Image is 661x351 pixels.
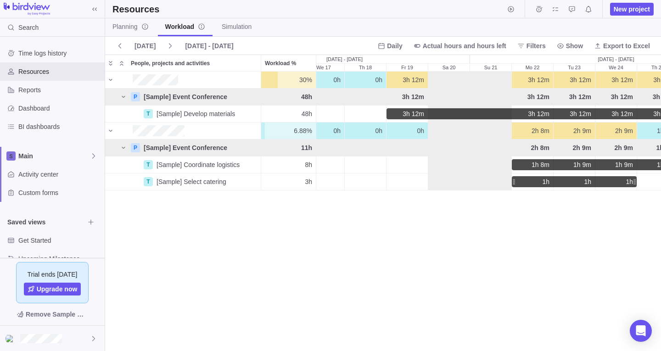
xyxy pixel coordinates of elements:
span: Saved views [7,217,84,227]
span: Browse views [84,216,97,228]
span: Remove Sample Data [7,307,97,322]
a: Planninginfo-description [105,18,156,36]
div: Th 18 [345,64,386,71]
span: Reports [18,85,101,95]
span: Get Started [18,236,101,245]
span: Export to Excel [590,39,654,52]
span: Simulation [222,22,252,31]
span: Search [18,23,39,32]
img: logo [4,3,50,16]
div: Open Intercom Messenger [630,320,652,342]
span: Activity center [18,170,101,179]
div: Mo 22 [512,64,553,71]
span: Daily [374,39,406,52]
span: My assignments [549,3,562,16]
div: Tu 23 [554,64,595,71]
span: [DATE] [134,41,156,50]
span: Show [553,39,587,52]
span: New project [610,3,654,16]
div: People, projects and activities [127,55,261,71]
a: Approval requests [566,7,578,14]
span: Start timer [504,3,517,16]
span: [DATE] [131,39,159,52]
span: Workload [165,22,206,31]
a: Notifications [582,7,595,14]
a: My assignments [549,7,562,14]
span: Export to Excel [603,41,650,50]
div: We 24 [595,64,637,71]
span: Custom forms [18,188,101,197]
div: We 17 [303,64,344,71]
span: [DATE] - [DATE] [181,39,237,52]
svg: info-description [198,23,205,30]
a: Simulation [214,18,259,36]
span: Filters [527,41,546,50]
span: People, projects and activities [131,59,210,68]
span: Notifications [582,3,595,16]
svg: info-description [141,23,149,30]
div: Sa 20 [428,64,470,71]
span: Actual hours and hours left [423,41,506,50]
span: Show [566,41,583,50]
h2: Resources [112,3,159,16]
span: New project [614,5,650,14]
a: Workloadinfo-description [158,18,213,36]
span: Approval requests [566,3,578,16]
span: Expand [105,57,116,70]
span: BI dashboards [18,122,101,131]
a: Upgrade now [24,283,81,295]
img: Show [6,335,17,342]
span: Upcoming Milestones [18,254,101,263]
span: Planning [112,22,149,31]
span: Collapse [116,57,127,70]
span: Main [18,151,90,161]
span: Filters [514,39,549,52]
a: Time logs [532,7,545,14]
span: Actual hours and hours left [410,39,510,52]
div: grid [105,72,661,351]
div: Heather Carter [6,333,17,344]
div: Su 21 [470,64,511,71]
span: Time logs [532,3,545,16]
div: [DATE] - [DATE] [219,55,470,63]
div: Workload % [261,55,316,71]
span: Resources [18,67,101,76]
span: Workload % [265,59,296,68]
span: Remove Sample Data [26,309,88,320]
span: Daily [387,41,402,50]
span: Upgrade now [37,284,78,294]
span: Dashboard [18,104,101,113]
span: Trial ends [DATE] [28,270,78,279]
span: [DATE] - [DATE] [185,41,233,50]
span: Time logs history [18,49,101,58]
div: Fr 19 [387,64,428,71]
